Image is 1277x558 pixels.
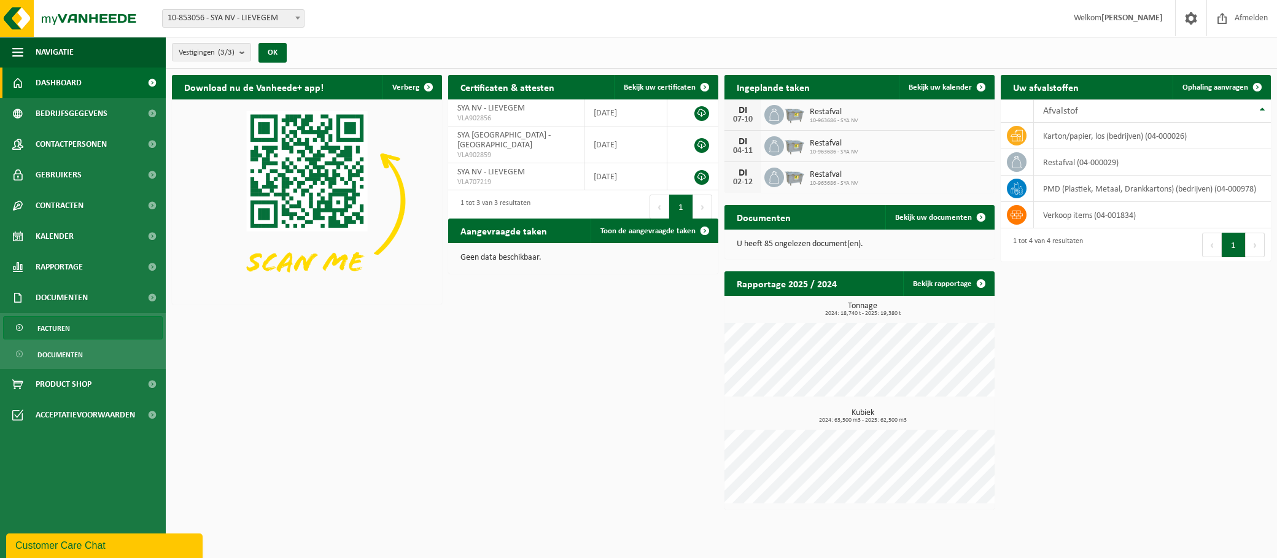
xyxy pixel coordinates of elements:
a: Toon de aangevraagde taken [591,219,717,243]
button: Previous [650,195,669,219]
button: 1 [669,195,693,219]
span: Verberg [392,83,419,91]
div: DI [731,106,755,115]
span: Contactpersonen [36,129,107,160]
button: 1 [1222,233,1246,257]
span: 2024: 63,500 m3 - 2025: 62,500 m3 [731,417,995,424]
span: Restafval [810,170,858,180]
a: Ophaling aanvragen [1173,75,1270,99]
h2: Rapportage 2025 / 2024 [724,271,849,295]
span: Dashboard [36,68,82,98]
td: [DATE] [584,126,667,163]
span: Vestigingen [179,44,235,62]
button: Verberg [382,75,441,99]
button: OK [258,43,287,63]
span: 10-853056 - SYA NV - LIEVEGEM [163,10,304,27]
div: 02-12 [731,178,755,187]
a: Bekijk rapportage [903,271,993,296]
span: Bekijk uw documenten [895,214,972,222]
span: Restafval [810,107,858,117]
p: U heeft 85 ongelezen document(en). [737,240,982,249]
td: [DATE] [584,99,667,126]
div: 1 tot 4 van 4 resultaten [1007,231,1083,258]
div: 04-11 [731,147,755,155]
a: Bekijk uw kalender [899,75,993,99]
span: Afvalstof [1043,106,1078,116]
span: VLA902859 [457,150,575,160]
div: DI [731,168,755,178]
a: Facturen [3,316,163,339]
span: Bekijk uw certificaten [624,83,696,91]
button: Next [1246,233,1265,257]
td: restafval (04-000029) [1034,149,1271,176]
span: 2024: 18,740 t - 2025: 19,380 t [731,311,995,317]
span: Acceptatievoorwaarden [36,400,135,430]
h2: Download nu de Vanheede+ app! [172,75,336,99]
a: Bekijk uw documenten [885,205,993,230]
td: verkoop items (04-001834) [1034,202,1271,228]
div: DI [731,137,755,147]
span: Gebruikers [36,160,82,190]
button: Vestigingen(3/3) [172,43,251,61]
h2: Aangevraagde taken [448,219,559,242]
h3: Tonnage [731,302,995,317]
span: SYA NV - LIEVEGEM [457,168,525,177]
h2: Certificaten & attesten [448,75,567,99]
button: Next [693,195,712,219]
div: 1 tot 3 van 3 resultaten [454,193,530,220]
span: 10-963686 - SYA NV [810,117,858,125]
a: Documenten [3,343,163,366]
span: VLA707219 [457,177,575,187]
span: Documenten [36,282,88,313]
span: Restafval [810,139,858,149]
span: Documenten [37,343,83,366]
span: Toon de aangevraagde taken [600,227,696,235]
button: Previous [1202,233,1222,257]
span: Product Shop [36,369,91,400]
span: 10-963686 - SYA NV [810,149,858,156]
span: Kalender [36,221,74,252]
img: WB-2500-GAL-GY-01 [784,134,805,155]
span: SYA NV - LIEVEGEM [457,104,525,113]
img: Download de VHEPlus App [172,99,442,302]
span: Ophaling aanvragen [1182,83,1248,91]
span: Contracten [36,190,83,221]
span: 10-853056 - SYA NV - LIEVEGEM [162,9,305,28]
count: (3/3) [218,48,235,56]
span: Bedrijfsgegevens [36,98,107,129]
span: SYA [GEOGRAPHIC_DATA] - [GEOGRAPHIC_DATA] [457,131,551,150]
span: Facturen [37,317,70,340]
td: [DATE] [584,163,667,190]
p: Geen data beschikbaar. [460,254,706,262]
img: WB-2500-GAL-GY-01 [784,166,805,187]
a: Bekijk uw certificaten [614,75,717,99]
h3: Kubiek [731,409,995,424]
span: VLA902856 [457,114,575,123]
td: PMD (Plastiek, Metaal, Drankkartons) (bedrijven) (04-000978) [1034,176,1271,202]
span: Bekijk uw kalender [909,83,972,91]
strong: [PERSON_NAME] [1101,14,1163,23]
img: WB-2500-GAL-GY-01 [784,103,805,124]
iframe: chat widget [6,531,205,558]
span: 10-963686 - SYA NV [810,180,858,187]
td: karton/papier, los (bedrijven) (04-000026) [1034,123,1271,149]
div: 07-10 [731,115,755,124]
h2: Uw afvalstoffen [1001,75,1091,99]
span: Navigatie [36,37,74,68]
span: Rapportage [36,252,83,282]
h2: Ingeplande taken [724,75,822,99]
h2: Documenten [724,205,803,229]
